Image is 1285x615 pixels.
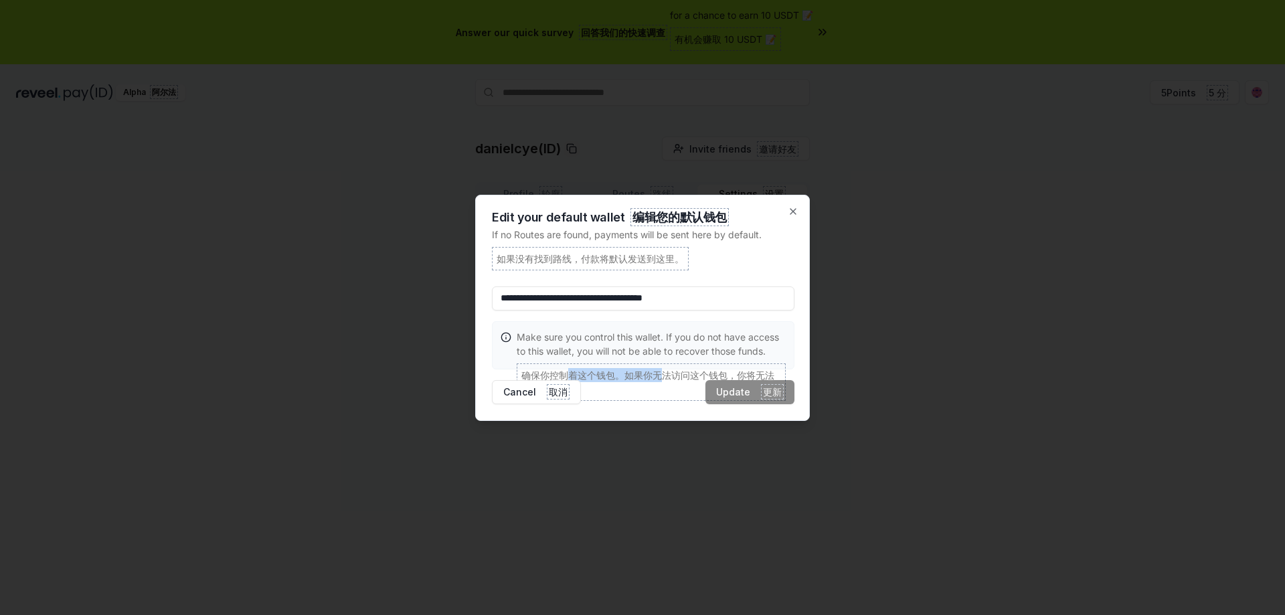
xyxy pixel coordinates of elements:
[632,210,726,224] font: 编辑您的默认钱包
[521,369,774,395] font: 确保你控制着这个钱包。如果你无法访问这个钱包，你将无法恢复这些资金。
[549,386,568,398] font: 取消
[497,253,684,264] font: 如果没有找到路线，付款将默认发送到这里。
[492,211,794,224] h2: Edit your default wallet
[492,228,794,276] p: If no Routes are found, payments will be sent here by default.
[492,380,581,404] button: Cancel 取消
[517,330,786,406] p: Make sure you control this wallet. If you do not have access to this wallet, you will not be able...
